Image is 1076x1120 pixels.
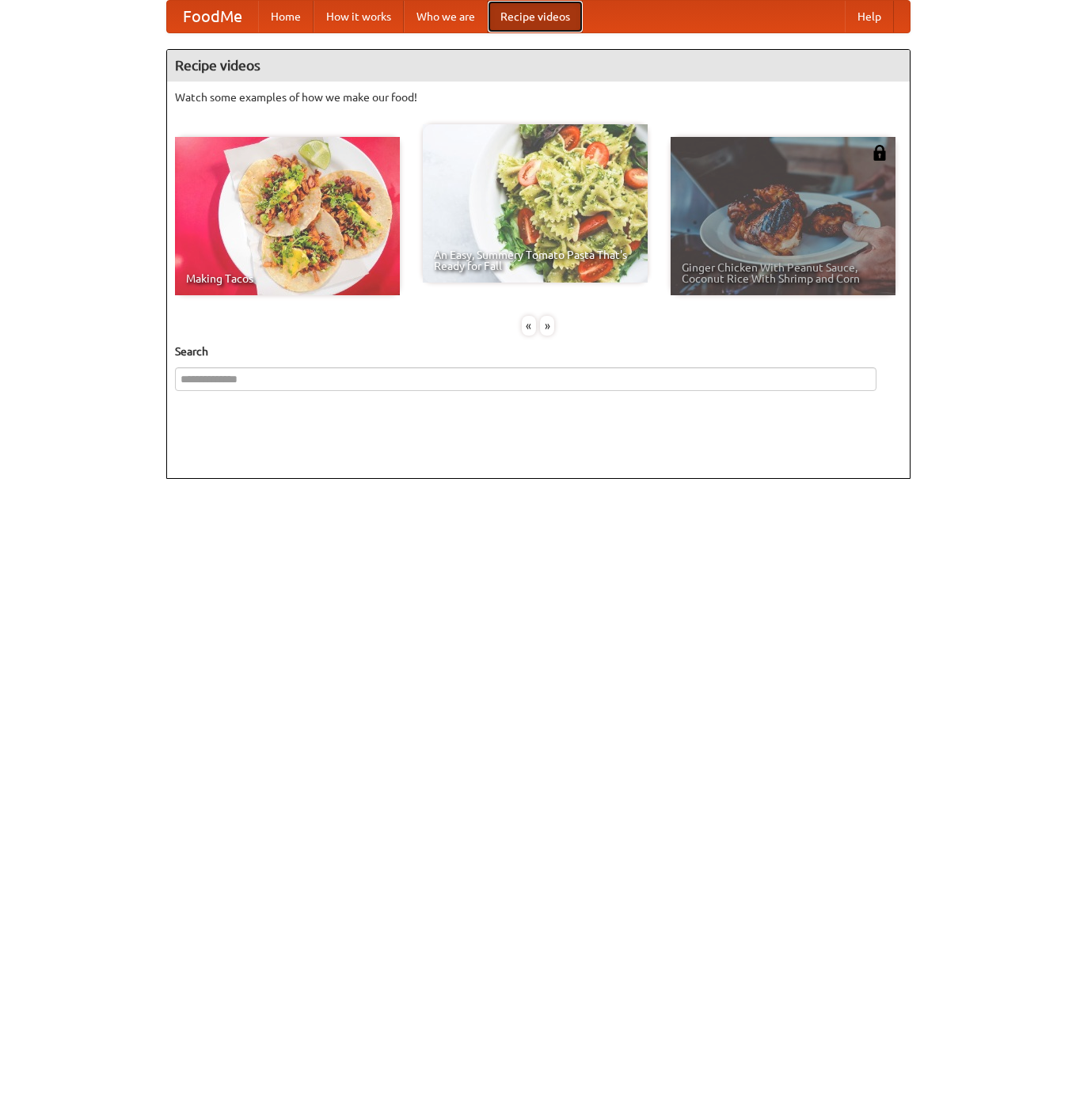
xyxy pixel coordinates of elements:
div: » [540,316,554,336]
a: Home [258,1,314,32]
a: Recipe videos [488,1,583,32]
a: An Easy, Summery Tomato Pasta That's Ready for Fall [423,124,648,283]
h5: Search [175,344,902,359]
a: Help [845,1,894,32]
img: 483408.png [872,145,888,161]
a: Making Tacos [175,137,400,295]
p: Watch some examples of how we make our food! [175,89,902,105]
h4: Recipe videos [167,50,910,82]
a: How it works [314,1,404,32]
span: Making Tacos [186,273,389,284]
div: « [522,316,536,336]
a: FoodMe [167,1,258,32]
span: An Easy, Summery Tomato Pasta That's Ready for Fall [434,249,637,271]
a: Who we are [404,1,488,32]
